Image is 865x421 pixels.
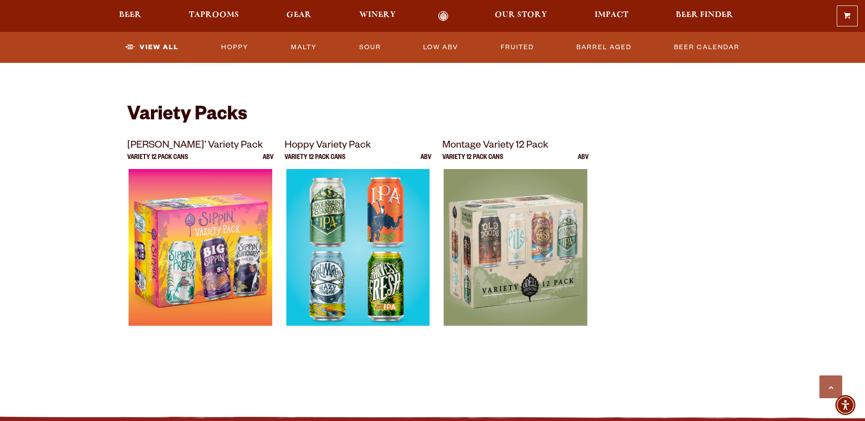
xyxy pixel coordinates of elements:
[218,37,252,58] a: Hoppy
[835,395,855,415] div: Accessibility Menu
[595,11,628,19] span: Impact
[442,138,589,397] a: Montage Variety 12 Pack Variety 12 Pack Cans ABV Montage Variety 12 Pack Montage Variety 12 Pack
[359,11,396,19] span: Winery
[129,169,272,397] img: Sippin’ Variety Pack
[286,11,311,19] span: Gear
[285,154,345,169] p: Variety 12 Pack Cans
[442,138,589,154] p: Montage Variety 12 Pack
[286,169,430,397] img: Hoppy Variety Pack
[426,11,461,21] a: Odell Home
[183,11,245,21] a: Taprooms
[127,105,738,127] h2: Variety Packs
[670,11,739,21] a: Beer Finder
[113,11,147,21] a: Beer
[127,138,274,154] p: [PERSON_NAME]’ Variety Pack
[670,37,743,58] a: Beer Calendar
[495,11,547,19] span: Our Story
[287,37,321,58] a: Malty
[819,375,842,398] a: Scroll to top
[589,11,634,21] a: Impact
[127,154,188,169] p: Variety 12 Pack Cans
[285,138,431,154] p: Hoppy Variety Pack
[119,11,141,19] span: Beer
[280,11,317,21] a: Gear
[573,37,635,58] a: Barrel Aged
[444,169,587,397] img: Montage Variety 12 Pack
[353,11,402,21] a: Winery
[127,138,274,397] a: [PERSON_NAME]’ Variety Pack Variety 12 Pack Cans ABV Sippin’ Variety Pack Sippin’ Variety Pack
[263,154,274,169] p: ABV
[497,37,538,58] a: Fruited
[676,11,733,19] span: Beer Finder
[285,138,431,397] a: Hoppy Variety Pack Variety 12 Pack Cans ABV Hoppy Variety Pack Hoppy Variety Pack
[578,154,589,169] p: ABV
[356,37,385,58] a: Sour
[189,11,239,19] span: Taprooms
[420,37,462,58] a: Low ABV
[122,37,182,58] a: View All
[420,154,431,169] p: ABV
[489,11,553,21] a: Our Story
[442,154,503,169] p: Variety 12 Pack Cans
